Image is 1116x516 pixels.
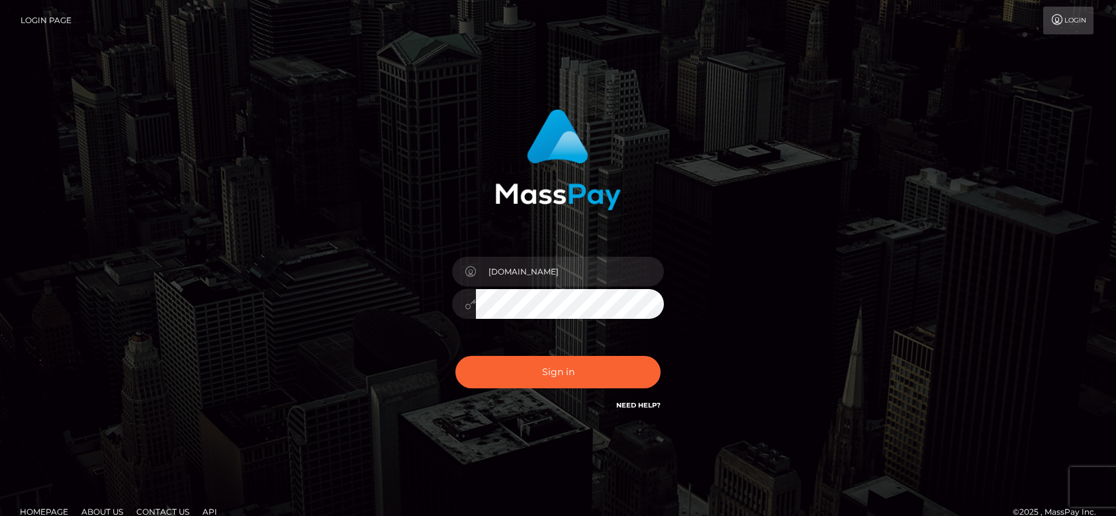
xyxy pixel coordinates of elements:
a: Login Page [21,7,71,34]
input: Username... [476,257,664,286]
a: Login [1043,7,1093,34]
img: MassPay Login [495,109,621,210]
a: Need Help? [616,401,661,409]
button: Sign in [455,356,661,388]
